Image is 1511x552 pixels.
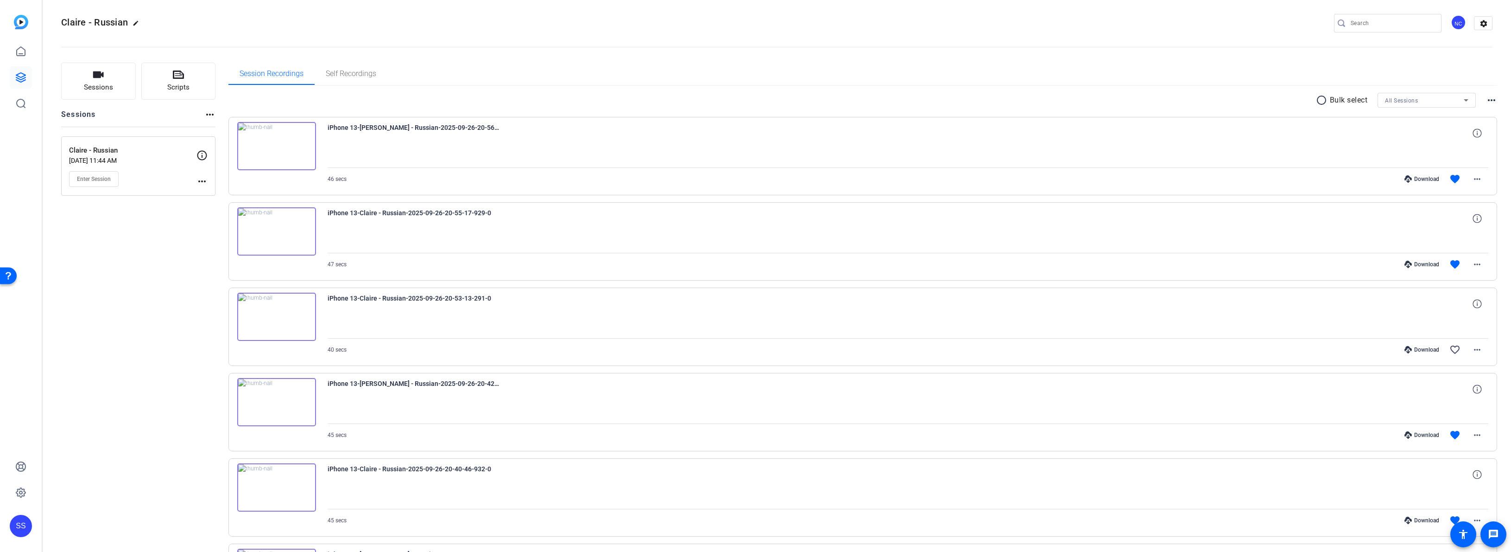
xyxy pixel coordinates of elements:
[204,109,215,120] mat-icon: more_horiz
[237,378,316,426] img: thumb-nail
[1472,259,1483,270] mat-icon: more_horiz
[1400,431,1444,439] div: Download
[141,63,216,100] button: Scripts
[196,176,208,187] mat-icon: more_horiz
[328,293,499,315] span: iPhone 13-Claire - Russian-2025-09-26-20-53-13-291-0
[167,82,190,93] span: Scripts
[328,347,347,353] span: 40 secs
[69,171,119,187] button: Enter Session
[1472,173,1483,185] mat-icon: more_horiz
[1458,529,1469,540] mat-icon: accessibility
[1449,259,1460,270] mat-icon: favorite
[328,432,347,438] span: 45 secs
[1451,15,1467,31] ngx-avatar: Natasha Colborne
[1488,529,1499,540] mat-icon: message
[84,82,113,93] span: Sessions
[69,145,196,156] p: Claire - Russian
[237,207,316,256] img: thumb-nail
[10,515,32,537] div: SS
[1449,430,1460,441] mat-icon: favorite
[326,70,376,77] span: Self Recordings
[240,70,303,77] span: Session Recordings
[1486,95,1497,106] mat-icon: more_horiz
[1474,17,1493,31] mat-icon: settings
[1316,95,1330,106] mat-icon: radio_button_unchecked
[61,17,128,28] span: Claire - Russian
[1400,517,1444,524] div: Download
[328,122,499,144] span: iPhone 13-[PERSON_NAME] - Russian-2025-09-26-20-56-50-281-0
[61,63,136,100] button: Sessions
[1400,175,1444,183] div: Download
[1449,173,1460,185] mat-icon: favorite
[61,109,96,127] h2: Sessions
[328,463,499,486] span: iPhone 13-Claire - Russian-2025-09-26-20-40-46-932-0
[1472,515,1483,526] mat-icon: more_horiz
[1330,95,1368,106] p: Bulk select
[1472,344,1483,355] mat-icon: more_horiz
[1400,261,1444,268] div: Download
[328,517,347,524] span: 45 secs
[1385,97,1418,104] span: All Sessions
[328,378,499,400] span: iPhone 13-[PERSON_NAME] - Russian-2025-09-26-20-42-36-232-0
[1472,430,1483,441] mat-icon: more_horiz
[1451,15,1466,30] div: NC
[1449,515,1460,526] mat-icon: favorite
[14,15,28,29] img: blue-gradient.svg
[77,175,111,183] span: Enter Session
[328,176,347,182] span: 46 secs
[237,122,316,170] img: thumb-nail
[328,261,347,268] span: 47 secs
[133,20,144,31] mat-icon: edit
[1449,344,1460,355] mat-icon: favorite_border
[69,157,196,164] p: [DATE] 11:44 AM
[237,463,316,512] img: thumb-nail
[1351,18,1434,29] input: Search
[1400,346,1444,353] div: Download
[237,293,316,341] img: thumb-nail
[328,207,499,230] span: iPhone 13-Claire - Russian-2025-09-26-20-55-17-929-0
